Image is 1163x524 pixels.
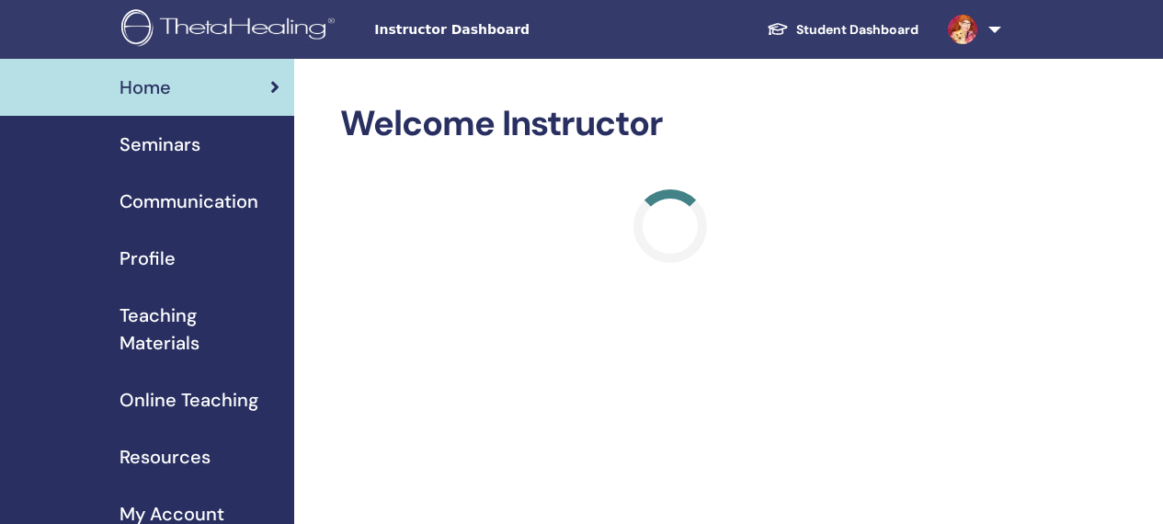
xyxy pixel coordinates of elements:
[374,20,650,40] span: Instructor Dashboard
[120,386,258,414] span: Online Teaching
[120,443,211,471] span: Resources
[340,103,1001,145] h2: Welcome Instructor
[752,13,933,47] a: Student Dashboard
[120,74,171,101] span: Home
[120,245,176,272] span: Profile
[120,188,258,215] span: Communication
[120,131,200,158] span: Seminars
[121,9,341,51] img: logo.png
[767,21,789,37] img: graduation-cap-white.svg
[120,302,279,357] span: Teaching Materials
[948,15,977,44] img: default.jpg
